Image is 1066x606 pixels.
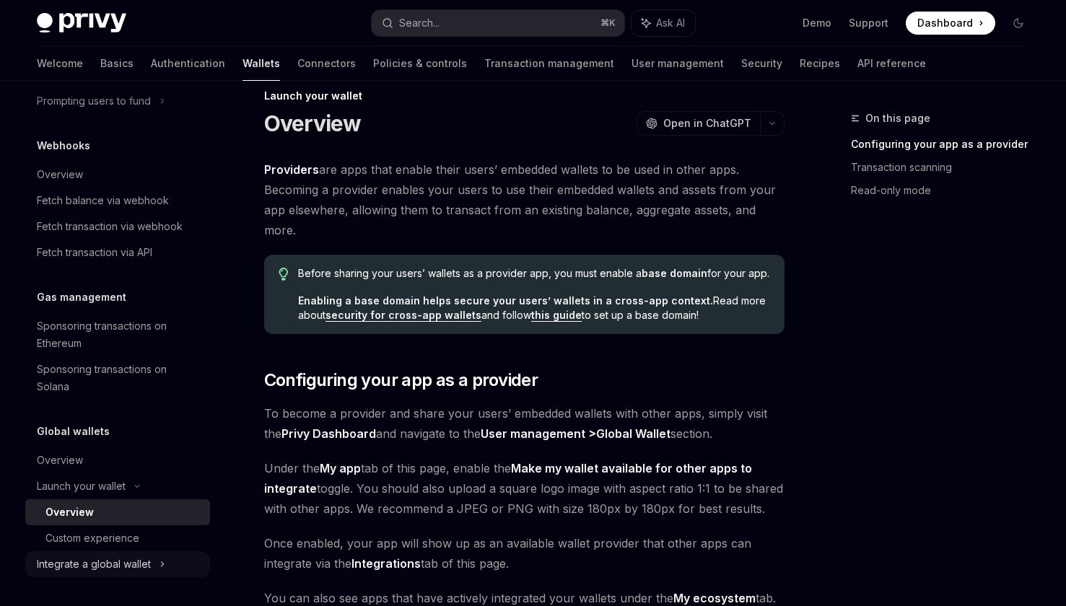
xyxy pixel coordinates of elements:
strong: Make my wallet available for other apps to integrate [264,461,752,496]
button: Toggle dark mode [1007,12,1030,35]
a: Overview [25,499,210,525]
a: Custom experience [25,525,210,551]
strong: Providers [264,162,319,177]
img: dark logo [37,13,126,33]
a: Transaction scanning [851,156,1041,179]
button: Open in ChatGPT [637,111,760,136]
a: Dashboard [906,12,995,35]
button: Ask AI [632,10,695,36]
span: Under the tab of this page, enable the toggle. You should also upload a square logo image with as... [264,458,785,519]
span: Before sharing your users’ wallets as a provider app, you must enable a for your app. [298,266,769,281]
a: Overview [25,162,210,188]
div: Overview [45,504,94,521]
a: this guide [531,309,582,322]
a: Integrations [351,556,421,571]
a: Basics [100,46,134,81]
a: security for cross-app wallets [326,309,481,322]
span: Read more about and follow to set up a base domain! [298,294,769,322]
strong: My ecosystem [673,591,756,605]
div: Integrate a global wallet [37,555,151,573]
span: To become a provider and share your users’ embedded wallets with other apps, simply visit the and... [264,403,785,444]
span: ⌘ K [600,17,616,29]
strong: User management > [481,426,670,442]
a: Sponsoring transactions on Ethereum [25,313,210,356]
a: Wallets [243,46,280,81]
strong: base domain [642,267,707,279]
div: Fetch transaction via API [37,244,152,261]
div: Launch your wallet [37,478,126,495]
a: API reference [857,46,926,81]
a: Overview [25,447,210,473]
a: Policies & controls [373,46,467,81]
a: Demo [803,16,831,30]
a: Global Wallet [596,426,670,442]
span: On this page [865,110,930,127]
button: Search...⌘K [372,10,624,36]
svg: Tip [279,268,289,281]
a: My ecosystem [673,591,756,606]
h5: Gas management [37,289,126,306]
h5: Webhooks [37,137,90,154]
strong: Enabling a base domain helps secure your users’ wallets in a cross-app context. [298,294,713,307]
a: Fetch transaction via webhook [25,214,210,240]
a: Configuring your app as a provider [851,133,1041,156]
h5: Global wallets [37,423,110,440]
a: Welcome [37,46,83,81]
a: Support [849,16,888,30]
a: Security [741,46,782,81]
div: Fetch transaction via webhook [37,218,183,235]
span: Dashboard [917,16,973,30]
div: Overview [37,452,83,469]
a: Authentication [151,46,225,81]
span: Configuring your app as a provider [264,369,538,392]
div: Custom experience [45,530,139,547]
a: Sponsoring transactions on Solana [25,356,210,400]
div: Search... [399,14,440,32]
a: Transaction management [484,46,614,81]
div: Sponsoring transactions on Solana [37,361,201,395]
span: Once enabled, your app will show up as an available wallet provider that other apps can integrate... [264,533,785,574]
a: My app [320,461,361,476]
div: Fetch balance via webhook [37,192,169,209]
div: Launch your wallet [264,89,785,103]
strong: My app [320,461,361,475]
h1: Overview [264,110,362,136]
strong: Privy Dashboard [281,426,376,441]
a: Recipes [800,46,840,81]
div: Overview [37,166,83,183]
a: Read-only mode [851,179,1041,202]
span: Open in ChatGPT [663,116,751,131]
span: are apps that enable their users’ embedded wallets to be used in other apps. Becoming a provider ... [264,159,785,240]
a: User management [632,46,724,81]
a: Connectors [297,46,356,81]
span: Ask AI [656,16,685,30]
div: Sponsoring transactions on Ethereum [37,317,201,352]
a: Fetch balance via webhook [25,188,210,214]
a: Fetch transaction via API [25,240,210,265]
